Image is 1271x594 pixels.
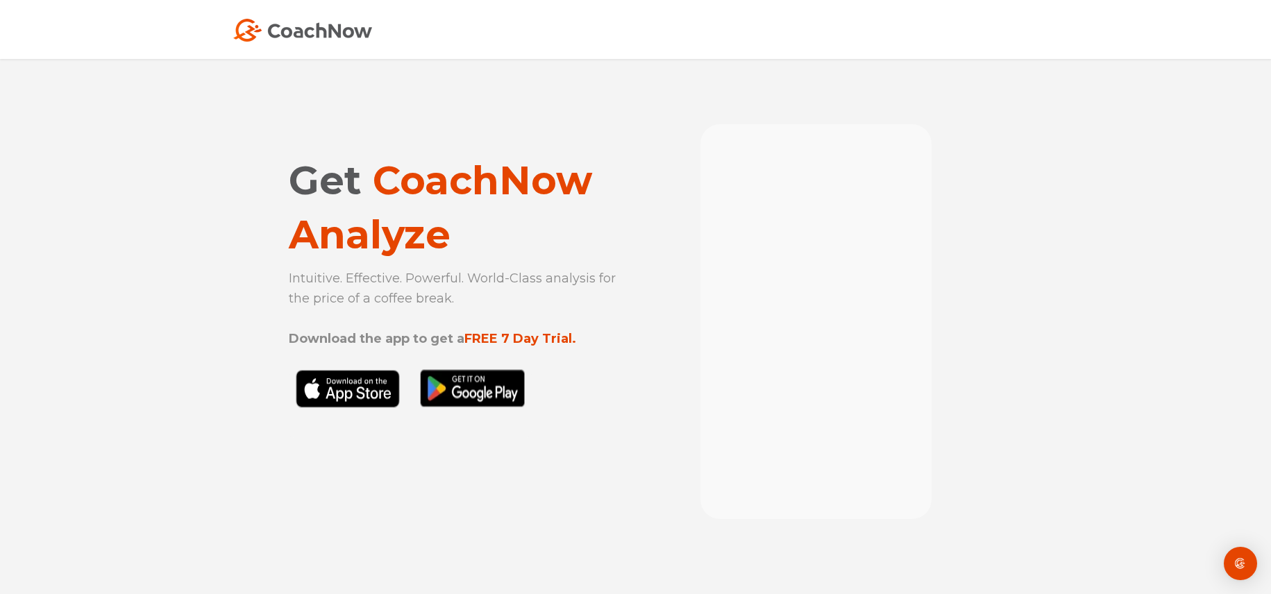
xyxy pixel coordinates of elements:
[1224,547,1257,580] div: Open Intercom Messenger
[289,369,532,439] img: Black Download CoachNow on the App Store Button
[289,331,464,346] strong: Download the app to get a
[233,19,372,42] img: Coach Now
[289,269,622,349] p: Intuitive. Effective. Powerful. World-Class analysis for the price of a coffee break.
[289,157,362,204] span: Get
[289,157,592,258] span: CoachNow Analyze
[464,331,576,346] strong: FREE 7 Day Trial.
